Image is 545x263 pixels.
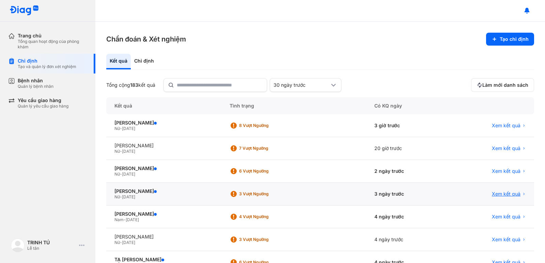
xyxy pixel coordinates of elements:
span: Xem kết quả [492,214,520,220]
div: Trang chủ [18,33,87,39]
span: [DATE] [122,240,135,245]
div: 3 ngày trước [366,183,446,206]
div: [PERSON_NAME] [114,120,213,126]
div: Lễ tân [27,246,76,251]
div: Chỉ định [18,58,76,64]
div: [PERSON_NAME] [114,234,213,240]
span: - [124,217,126,222]
div: Yêu cầu giao hàng [18,97,68,103]
span: [DATE] [122,194,135,199]
div: [PERSON_NAME] [114,165,213,171]
span: Nữ [114,194,120,199]
span: [DATE] [122,171,135,177]
span: Xem kết quả [492,145,520,151]
div: TRINH TÚ [27,240,76,246]
div: Bệnh nhân [18,78,53,84]
span: - [120,240,122,245]
div: Quản lý bệnh nhân [18,84,53,89]
div: Kết quả [106,54,131,69]
div: 3 Vượt ngưỡng [239,191,294,197]
div: 7 Vượt ngưỡng [239,146,294,151]
span: Xem kết quả [492,191,520,197]
span: - [120,126,122,131]
div: 4 ngày trước [366,228,446,251]
div: Quản lý yêu cầu giao hàng [18,103,68,109]
div: Chỉ định [131,54,157,69]
div: Tổng quan hoạt động của phòng khám [18,39,87,50]
span: Xem kết quả [492,236,520,243]
div: Tạo và quản lý đơn xét nghiệm [18,64,76,69]
span: - [120,149,122,154]
span: [DATE] [122,149,135,154]
div: 8 Vượt ngưỡng [239,123,294,128]
div: [PERSON_NAME] [114,211,213,217]
div: 2 ngày trước [366,160,446,183]
div: Tổng cộng kết quả [106,82,155,88]
span: Nữ [114,126,120,131]
span: Xem kết quả [492,168,520,174]
button: Làm mới danh sách [471,78,534,92]
div: 3 Vượt ngưỡng [239,237,294,242]
button: Tạo chỉ định [486,33,534,46]
div: Có KQ ngày [366,97,446,114]
span: Nữ [114,171,120,177]
div: [PERSON_NAME] [114,188,213,194]
span: - [120,194,122,199]
img: logo [10,5,39,16]
span: Nữ [114,149,120,154]
div: 6 Vượt ngưỡng [239,168,294,174]
div: TẠ [PERSON_NAME] [114,257,213,263]
div: [PERSON_NAME] [114,143,213,149]
span: Làm mới danh sách [482,82,528,88]
div: 20 giờ trước [366,137,446,160]
div: 3 giờ trước [366,114,446,137]
div: 4 Vượt ngưỡng [239,214,294,219]
img: logo [11,239,25,252]
span: Nam [114,217,124,222]
div: 30 ngày trước [274,82,329,88]
span: - [120,171,122,177]
h3: Chẩn đoán & Xét nghiệm [106,34,186,44]
span: Xem kết quả [492,122,520,129]
span: 183 [130,82,138,88]
div: Tình trạng [221,97,366,114]
span: Nữ [114,240,120,245]
span: [DATE] [126,217,139,222]
div: 4 ngày trước [366,206,446,228]
div: Kết quả [106,97,221,114]
span: [DATE] [122,126,135,131]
